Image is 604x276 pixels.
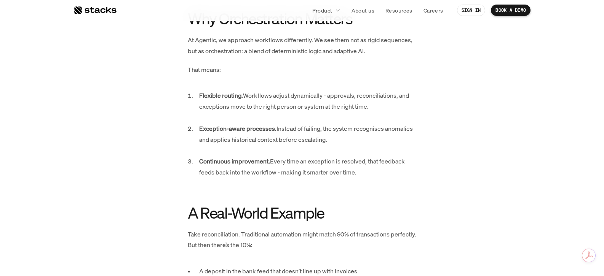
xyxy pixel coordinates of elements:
p: About us [352,6,374,14]
p: Every time an exception is resolved, that feedback feeds back into the workflow - making it smart... [199,156,416,189]
p: Product [312,6,332,14]
h2: A Real-World Example [188,204,416,221]
p: At Agentic, we approach workflows differently. We see them not as rigid sequences, but as orchest... [188,35,416,57]
strong: Continuous improvement. [199,157,270,165]
p: That means: [188,64,416,75]
a: BOOK A DEMO [491,5,530,16]
p: Take reconciliation. Traditional automation might match 90% of transactions perfectly. But then t... [188,229,416,251]
strong: Flexible routing. [199,91,243,100]
a: SIGN IN [457,5,486,16]
a: Privacy Policy [90,145,123,150]
p: Instead of failing, the system recognises anomalies and applies historical context before escalat... [199,123,416,156]
a: Resources [381,3,417,17]
p: SIGN IN [462,8,481,13]
p: Careers [423,6,443,14]
strong: Exception-aware processes. [199,124,276,133]
p: Resources [385,6,412,14]
p: Workflows adjust dynamically - approvals, reconciliations, and exceptions move to the right perso... [199,90,416,123]
p: BOOK A DEMO [495,8,526,13]
h2: Why Orchestration Matters [188,10,416,27]
a: Careers [419,3,448,17]
a: About us [347,3,379,17]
